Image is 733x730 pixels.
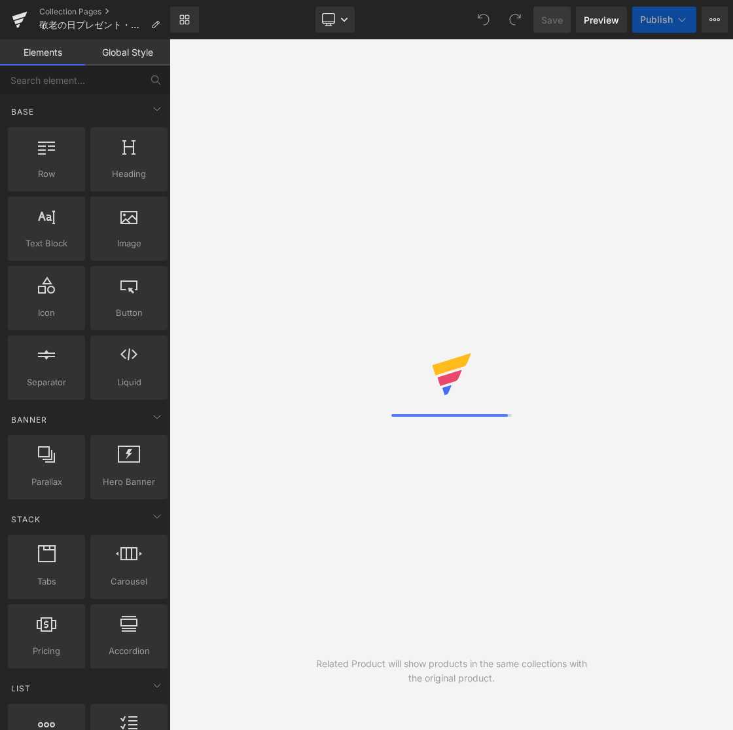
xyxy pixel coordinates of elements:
[10,106,35,118] span: Base
[39,7,170,17] a: Collection Pages
[310,657,592,685] div: Related Product will show products in the same collections with the original product.
[471,7,497,33] button: Undo
[94,575,164,588] span: Carousel
[502,7,528,33] button: Redo
[94,475,164,489] span: Hero Banner
[576,7,627,33] a: Preview
[12,475,81,489] span: Parallax
[632,7,696,33] button: Publish
[94,306,164,320] span: Button
[94,375,164,389] span: Liquid
[170,7,199,33] a: New Library
[541,13,563,27] span: Save
[12,306,81,320] span: Icon
[10,513,42,526] span: Stack
[85,39,170,66] a: Global Style
[12,167,81,181] span: Row
[94,237,164,250] span: Image
[94,644,164,658] span: Accordion
[10,413,48,426] span: Banner
[10,682,32,695] span: List
[640,14,673,25] span: Publish
[584,13,619,27] span: Preview
[94,167,164,181] span: Heading
[12,237,81,250] span: Text Block
[12,375,81,389] span: Separator
[12,575,81,588] span: Tabs
[39,20,145,30] span: 敬老の日プレゼント・ギフト スイーツ/和菓子特集｜スイーツの通販・お取り寄せ｜スイーツモール
[702,7,728,33] button: More
[12,644,81,658] span: Pricing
